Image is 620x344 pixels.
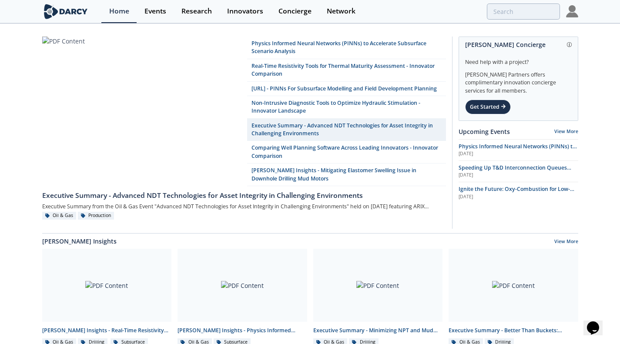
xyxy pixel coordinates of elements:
div: [PERSON_NAME] Insights - Physics Informed Neural Networks to Accelerate Subsurface Scenario Analysis [178,327,307,334]
div: Executive Summary - Advanced NDT Technologies for Asset Integrity in Challenging Environments [42,190,446,201]
div: Events [144,8,166,15]
div: Production [78,212,114,220]
a: View More [554,128,578,134]
a: Real-Time Resistivity Tools for Thermal Maturity Assessment - Innovator Comparison [247,59,446,82]
iframe: chat widget [583,309,611,335]
a: Comparing Well Planning Software Across Leading Innovators - Innovator Comparison [247,141,446,164]
a: [PERSON_NAME] Insights [42,237,117,246]
div: Home [109,8,129,15]
a: Upcoming Events [459,127,510,136]
span: Physics Informed Neural Networks (PINNs) to Accelerate Subsurface Scenario Analysis [459,143,577,158]
input: Advanced Search [487,3,560,20]
div: Get Started [465,100,511,114]
a: View More [554,238,578,246]
a: Executive Summary - Advanced NDT Technologies for Asset Integrity in Challenging Environments [42,186,446,201]
div: Executive Summary - Better Than Buckets: Advancing Hole Cleaning with Automated Cuttings Monitoring [449,327,578,334]
div: Innovators [227,8,263,15]
a: Non-Intrusive Diagnostic Tools to Optimize Hydraulic Stimulation - Innovator Landscape [247,96,446,119]
div: Executive Summary from the Oil & Gas Event "Advanced NDT Technologies for Asset Integrity in Chal... [42,201,446,212]
div: Network [327,8,355,15]
div: Research [181,8,212,15]
a: Executive Summary - Advanced NDT Technologies for Asset Integrity in Challenging Environments [247,119,446,141]
a: Physics Informed Neural Networks (PINNs) to Accelerate Subsurface Scenario Analysis [DATE] [459,143,578,157]
div: Executive Summary - Minimizing NPT and Mud Costs with Automated Fluids Intelligence [313,327,443,334]
div: Concierge [278,8,312,15]
a: [URL] - PINNs For Subsurface Modelling and Field Development Planning [247,82,446,96]
div: [PERSON_NAME] Insights - Real-Time Resistivity Tools for Thermal Maturity Assessment in Unconvent... [42,327,172,334]
div: [DATE] [459,172,578,179]
img: Profile [566,5,578,17]
div: [DATE] [459,150,578,157]
div: [DATE] [459,194,578,200]
a: Speeding Up T&D Interconnection Queues with Enhanced Software Solutions [DATE] [459,164,578,179]
div: Need help with a project? [465,52,572,66]
div: [PERSON_NAME] Partners offers complimentary innovation concierge services for all members. [465,66,572,95]
span: Speeding Up T&D Interconnection Queues with Enhanced Software Solutions [459,164,571,179]
a: [PERSON_NAME] Insights - Mitigating Elastomer Swelling Issue in Downhole Drilling Mud Motors [247,164,446,186]
span: Ignite the Future: Oxy-Combustion for Low-Carbon Power [459,185,574,200]
div: Physics Informed Neural Networks (PINNs) to Accelerate Subsurface Scenario Analysis [251,40,441,56]
div: [PERSON_NAME] Concierge [465,37,572,52]
a: Physics Informed Neural Networks (PINNs) to Accelerate Subsurface Scenario Analysis [247,37,446,59]
img: logo-wide.svg [42,4,90,19]
a: Ignite the Future: Oxy-Combustion for Low-Carbon Power [DATE] [459,185,578,200]
img: information.svg [567,42,572,47]
div: Oil & Gas [42,212,77,220]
